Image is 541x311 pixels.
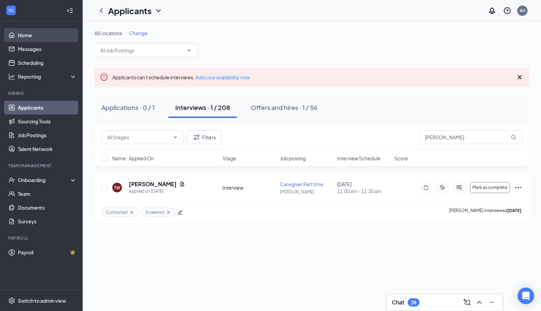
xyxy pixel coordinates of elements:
[463,298,471,307] svg: ComposeMessage
[186,48,192,53] svg: ChevronDown
[222,184,275,191] div: Interview
[101,103,155,112] div: Applications · 0 / 1
[438,185,447,190] svg: ActiveTag
[97,7,105,15] svg: ChevronLeft
[514,183,522,192] svg: Ellipses
[8,177,15,183] svg: UserCheck
[520,8,526,13] div: AH
[422,185,430,190] svg: Note
[129,210,134,215] svg: Cross
[449,208,522,217] p: [PERSON_NAME] interviewed .
[129,30,147,36] span: Change
[112,74,250,80] span: Applicants can't schedule interviews.
[18,28,77,42] a: Home
[8,73,15,80] svg: Analysis
[488,298,496,307] svg: Minimize
[18,101,77,114] a: Applicants
[114,185,120,191] div: TW
[18,187,77,201] a: Team
[175,103,230,112] div: Interviews · 1 / 208
[8,7,14,14] svg: WorkstreamLogo
[411,300,416,305] div: 38
[280,181,323,187] span: Caregiver Part time
[100,73,108,81] svg: Error
[486,297,497,308] button: Minimize
[129,188,185,195] div: Applied on [DATE]
[166,210,171,215] svg: Cross
[179,181,185,187] svg: Document
[518,288,534,304] div: Open Intercom Messenger
[251,103,318,112] div: Offers and hires · 1 / 56
[8,297,15,304] svg: Settings
[503,7,511,15] svg: QuestionInfo
[18,114,77,128] a: Sourcing Tools
[66,7,73,14] svg: Collapse
[18,42,77,56] a: Messages
[8,163,75,169] div: Team Management
[8,235,75,241] div: Payroll
[18,214,77,228] a: Surveys
[195,74,250,80] a: Add your availability now
[337,181,390,194] div: [DATE]
[516,73,524,81] svg: Cross
[470,182,510,193] button: Mark as complete
[145,209,164,215] span: Screened
[474,297,485,308] button: ChevronUp
[461,297,472,308] button: ComposeMessage
[337,188,390,194] span: 11:00 am - 11:30 am
[178,210,183,215] span: edit
[222,155,236,162] span: Stage
[18,128,77,142] a: Job Postings
[100,47,184,54] input: All Job Postings
[475,298,483,307] svg: ChevronUp
[488,7,496,15] svg: Notifications
[106,209,127,215] span: Contacted
[154,7,163,15] svg: ChevronDown
[187,130,222,144] button: Filter Filters
[280,189,333,195] p: [PERSON_NAME]
[18,142,77,156] a: Talent Network
[507,208,521,213] b: [DATE]
[108,5,152,17] h1: Applicants
[472,185,507,190] span: Mark as complete
[18,297,66,304] div: Switch to admin view
[455,185,463,190] svg: ActiveChat
[8,90,75,96] div: Hiring
[173,134,178,140] svg: ChevronDown
[337,155,381,162] span: Interview Schedule
[394,155,408,162] span: Score
[107,133,170,141] input: All Stages
[419,130,522,144] input: Search in interviews
[18,177,71,183] div: Onboarding
[280,155,306,162] span: Job posting
[18,56,77,70] a: Scheduling
[18,73,77,80] div: Reporting
[392,299,404,306] h3: Chat
[18,245,77,259] a: PayrollCrown
[193,133,201,141] svg: Filter
[18,201,77,214] a: Documents
[511,134,516,140] svg: MagnifyingGlass
[112,155,154,162] span: Name · Applied On
[94,30,122,36] span: All Locations
[129,180,177,188] h5: [PERSON_NAME]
